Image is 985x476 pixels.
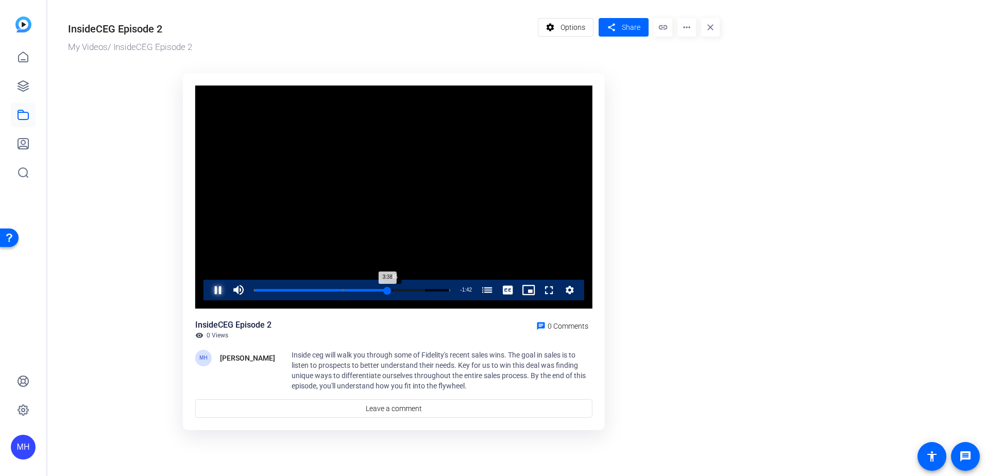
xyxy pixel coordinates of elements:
div: Progress Bar [254,289,450,292]
div: InsideCEG Episode 2 [195,319,271,331]
a: 0 Comments [532,319,592,331]
img: blue-gradient.svg [15,16,31,32]
a: Leave a comment [195,399,592,418]
div: MH [195,350,212,366]
div: Video Player [195,86,592,309]
mat-icon: close [701,18,720,37]
button: Fullscreen [539,280,559,300]
div: InsideCEG Episode 2 [68,21,162,37]
div: / InsideCEG Episode 2 [68,41,533,54]
span: 0 Views [207,331,228,339]
span: Inside ceg will walk you through some of Fidelity's recent sales wins. The goal in sales is to li... [292,351,586,390]
span: - [460,287,462,293]
mat-icon: share [605,21,618,35]
div: MH [11,435,36,460]
button: Share [599,18,649,37]
mat-icon: settings [544,18,557,37]
button: Options [538,18,594,37]
button: Mute [228,280,249,300]
mat-icon: message [959,450,972,463]
span: 0 Comments [548,322,588,330]
button: Pause [208,280,228,300]
span: Leave a comment [366,403,422,414]
span: Options [561,18,585,37]
button: Chapters [477,280,498,300]
mat-icon: chat [536,321,546,331]
mat-icon: link [654,18,672,37]
mat-icon: accessibility [926,450,938,463]
button: Captions [498,280,518,300]
mat-icon: more_horiz [677,18,696,37]
a: My Videos [68,42,108,52]
span: Share [622,22,640,33]
button: Picture-in-Picture [518,280,539,300]
div: [PERSON_NAME] [220,352,275,364]
span: 1:42 [462,287,472,293]
mat-icon: visibility [195,331,203,339]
